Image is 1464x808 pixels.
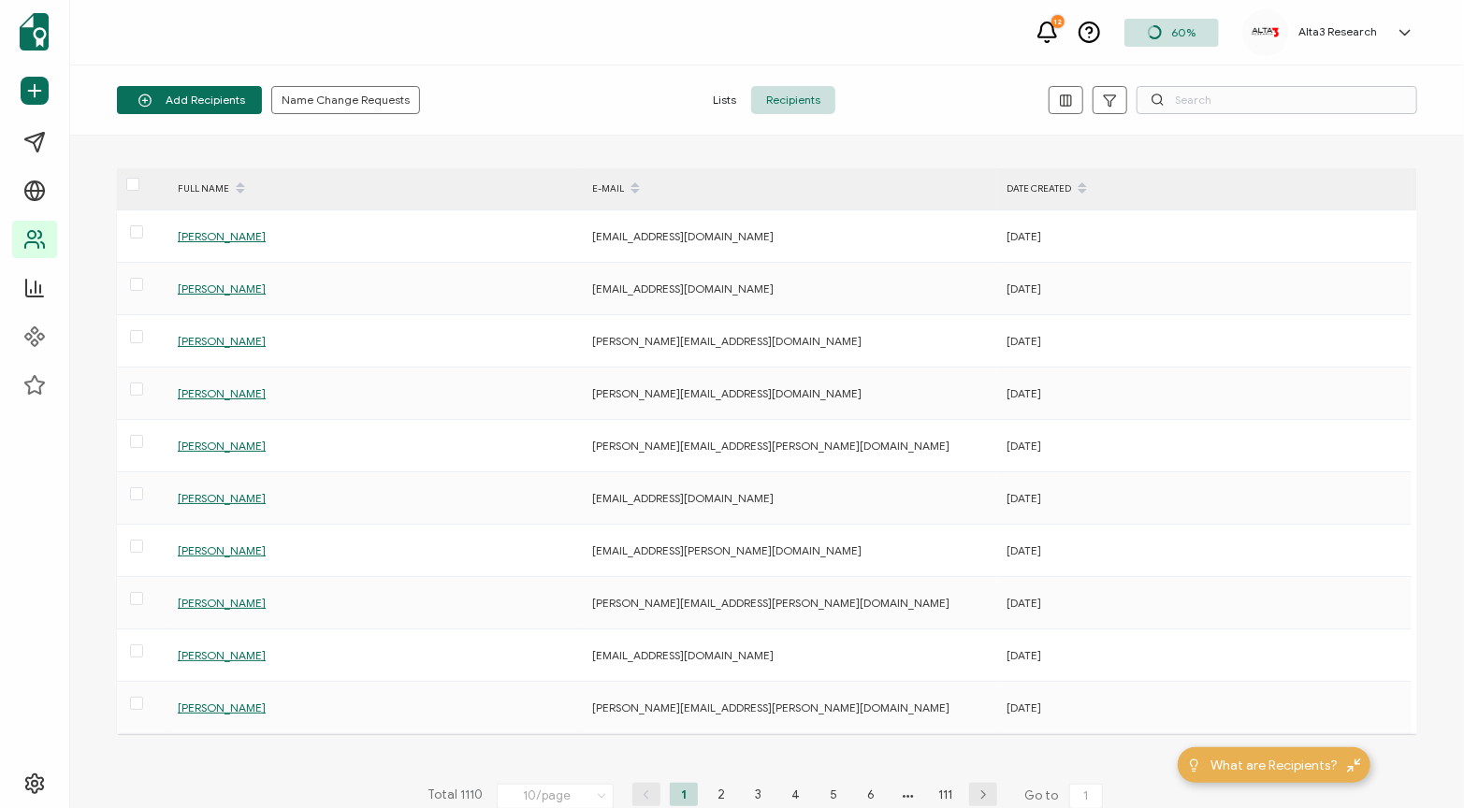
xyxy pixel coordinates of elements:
[751,86,835,114] span: Recipients
[592,229,774,243] span: [EMAIL_ADDRESS][DOMAIN_NAME]
[592,700,949,714] span: [PERSON_NAME][EMAIL_ADDRESS][PERSON_NAME][DOMAIN_NAME]
[1298,25,1377,38] h5: Alta3 Research
[592,543,862,557] span: [EMAIL_ADDRESS][PERSON_NAME][DOMAIN_NAME]
[117,86,262,114] button: Add Recipients
[1347,758,1361,772] img: minimize-icon.svg
[1007,334,1041,348] span: [DATE]
[1007,386,1041,400] span: [DATE]
[1007,596,1041,610] span: [DATE]
[178,386,266,400] span: [PERSON_NAME]
[178,700,266,714] span: [PERSON_NAME]
[1210,756,1338,775] span: What are Recipients?
[1007,229,1041,243] span: [DATE]
[592,491,774,505] span: [EMAIL_ADDRESS][DOMAIN_NAME]
[1007,700,1041,714] span: [DATE]
[1007,491,1041,505] span: [DATE]
[782,783,810,806] li: 4
[178,596,266,610] span: [PERSON_NAME]
[592,439,949,453] span: [PERSON_NAME][EMAIL_ADDRESS][PERSON_NAME][DOMAIN_NAME]
[583,173,997,205] div: E-MAIL
[1007,439,1041,453] span: [DATE]
[592,334,862,348] span: [PERSON_NAME][EMAIL_ADDRESS][DOMAIN_NAME]
[178,281,266,296] span: [PERSON_NAME]
[1171,25,1196,39] span: 60%
[932,783,960,806] li: 111
[592,386,862,400] span: [PERSON_NAME][EMAIL_ADDRESS][DOMAIN_NAME]
[178,334,266,348] span: [PERSON_NAME]
[707,783,735,806] li: 2
[168,173,583,205] div: FULL NAME
[745,783,773,806] li: 3
[20,13,49,50] img: sertifier-logomark-colored.svg
[1007,543,1041,557] span: [DATE]
[178,229,266,243] span: [PERSON_NAME]
[178,439,266,453] span: [PERSON_NAME]
[271,86,420,114] button: Name Change Requests
[178,543,266,557] span: [PERSON_NAME]
[698,86,751,114] span: Lists
[592,281,774,296] span: [EMAIL_ADDRESS][DOMAIN_NAME]
[670,783,698,806] li: 1
[819,783,848,806] li: 5
[1137,86,1417,114] input: Search
[178,648,266,662] span: [PERSON_NAME]
[1252,27,1280,36] img: 7ee72628-a328-4fe9-aed3-aef23534b8a8.png
[997,173,1412,205] div: DATE CREATED
[1007,281,1041,296] span: [DATE]
[1007,648,1041,662] span: [DATE]
[592,648,774,662] span: [EMAIL_ADDRESS][DOMAIN_NAME]
[857,783,885,806] li: 6
[1051,15,1065,28] div: 12
[282,94,410,106] span: Name Change Requests
[592,596,949,610] span: [PERSON_NAME][EMAIL_ADDRESS][PERSON_NAME][DOMAIN_NAME]
[1370,718,1464,808] iframe: Chat Widget
[178,491,266,505] span: [PERSON_NAME]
